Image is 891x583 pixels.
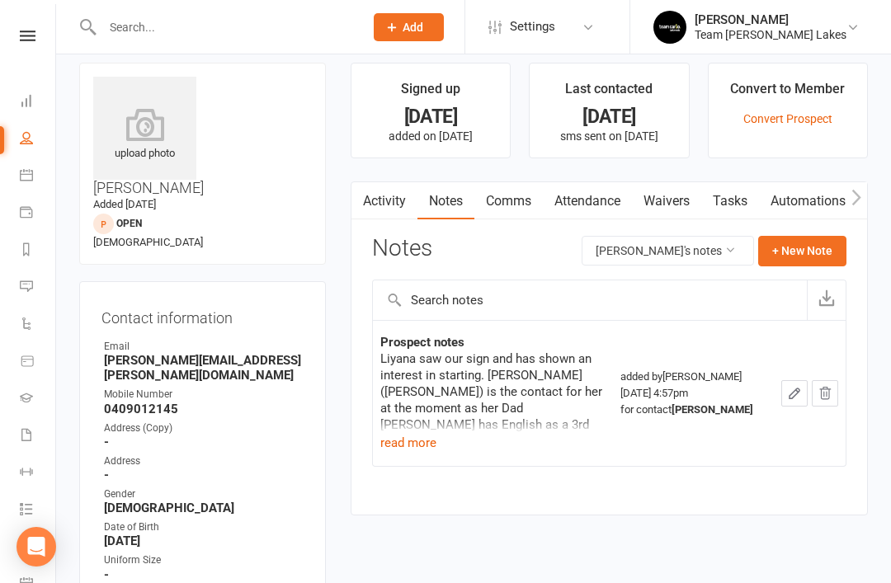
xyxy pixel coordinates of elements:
a: Waivers [632,182,701,220]
div: [PERSON_NAME] [695,12,846,27]
a: Activity [351,182,417,220]
strong: [PERSON_NAME] [672,403,753,416]
h3: [PERSON_NAME] [93,77,312,196]
span: [DEMOGRAPHIC_DATA] [93,236,203,248]
div: Last contacted [565,78,653,108]
input: Search... [97,16,352,39]
div: Open Intercom Messenger [16,527,56,567]
a: Comms [474,182,543,220]
div: Date of Birth [104,520,304,535]
strong: Prospect notes [380,335,464,350]
a: Payments [20,195,57,233]
div: Gender [104,487,304,502]
span: Settings [510,8,555,45]
div: Signed up [401,78,460,108]
button: Add [374,13,444,41]
input: Search notes [373,280,807,320]
div: [DATE] [544,108,673,125]
strong: - [104,468,304,482]
strong: 0409012145 [104,402,304,416]
a: Attendance [543,182,632,220]
time: Added [DATE] [93,198,156,210]
a: Convert Prospect [743,112,832,125]
div: Mobile Number [104,387,304,402]
div: Team [PERSON_NAME] Lakes [695,27,846,42]
span: Add [403,21,423,34]
strong: - [104,567,304,582]
a: People [20,121,57,158]
div: Convert to Member [730,78,845,108]
div: Liyana saw our sign and has shown an interest in starting. [PERSON_NAME] ([PERSON_NAME]) is the c... [380,350,606,581]
a: Calendar [20,158,57,195]
p: added on [DATE] [366,129,495,143]
button: [PERSON_NAME]'s notes [582,236,754,266]
a: Tasks [701,182,759,220]
button: read more [380,433,436,453]
div: Address (Copy) [104,421,304,436]
a: Dashboard [20,84,57,121]
strong: [PERSON_NAME][EMAIL_ADDRESS][PERSON_NAME][DOMAIN_NAME] [104,353,304,383]
strong: [DEMOGRAPHIC_DATA] [104,501,304,515]
div: Uniform Size [104,552,304,568]
div: added by [PERSON_NAME] [DATE] 4:57pm [620,369,766,418]
h3: Notes [372,236,432,266]
p: sms sent on [DATE] [544,129,673,143]
div: [DATE] [366,108,495,125]
strong: - [104,435,304,449]
div: for contact [620,402,766,418]
a: Notes [417,182,474,220]
img: thumb_image1603260965.png [653,11,686,44]
div: Address [104,454,304,469]
strong: [DATE] [104,534,304,548]
span: Open [116,218,142,229]
a: Automations [759,182,857,220]
div: upload photo [93,108,196,162]
div: Email [104,339,304,355]
a: Reports [20,233,57,270]
button: + New Note [758,236,846,266]
a: Product Sales [20,344,57,381]
h3: Contact information [101,303,304,327]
